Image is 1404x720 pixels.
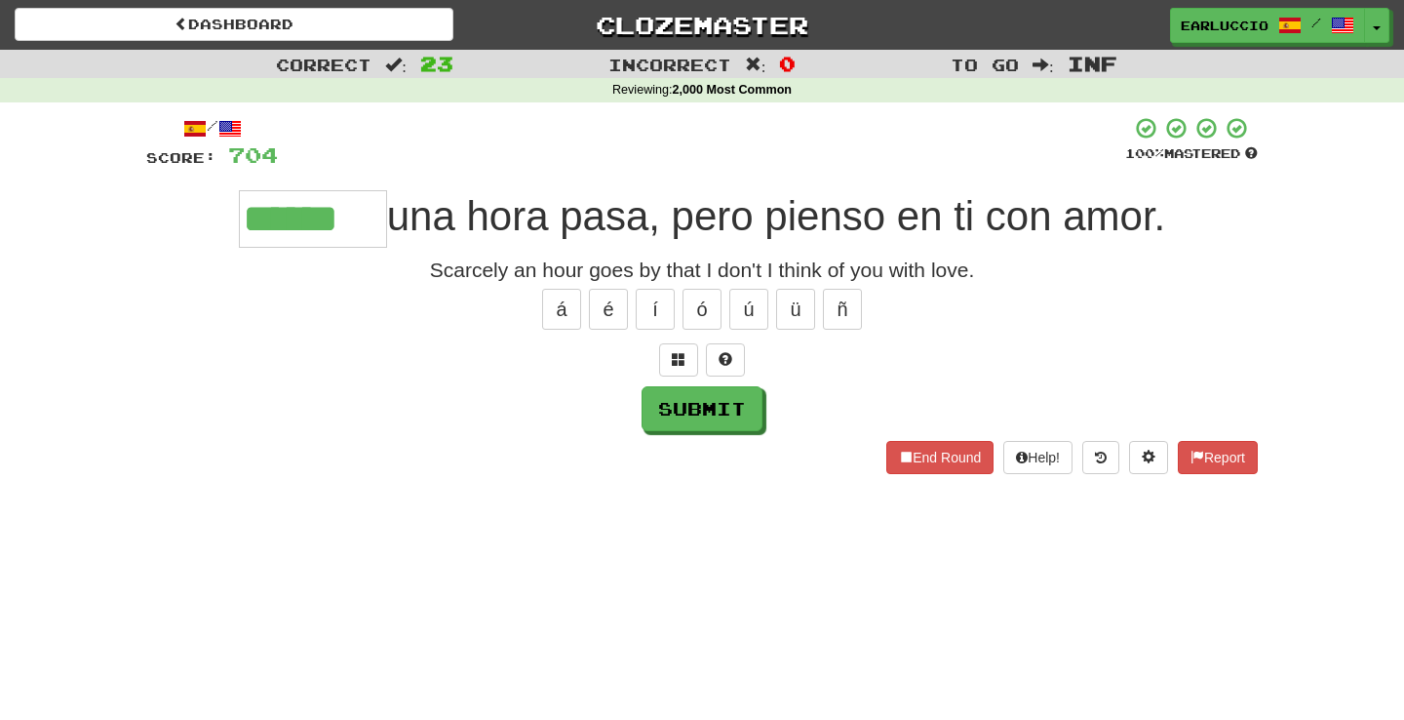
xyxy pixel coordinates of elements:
[779,52,796,75] span: 0
[1003,441,1072,474] button: Help!
[1068,52,1117,75] span: Inf
[1311,16,1321,29] span: /
[823,289,862,330] button: ñ
[951,55,1019,74] span: To go
[276,55,371,74] span: Correct
[1082,441,1119,474] button: Round history (alt+y)
[682,289,721,330] button: ó
[659,343,698,377] button: Switch sentence to multiple choice alt+p
[1033,57,1054,73] span: :
[706,343,745,377] button: Single letter hint - you only get 1 per sentence and score half the points! alt+h
[729,289,768,330] button: ú
[146,256,1258,285] div: Scarcely an hour goes by that I don't I think of you with love.
[886,441,994,474] button: End Round
[1181,17,1268,34] span: Earluccio
[589,289,628,330] button: é
[636,289,675,330] button: í
[146,116,278,140] div: /
[483,8,921,42] a: Clozemaster
[385,57,407,73] span: :
[1125,145,1164,161] span: 100 %
[673,83,792,97] strong: 2,000 Most Common
[1170,8,1365,43] a: Earluccio /
[542,289,581,330] button: á
[228,142,278,167] span: 704
[608,55,731,74] span: Incorrect
[420,52,453,75] span: 23
[642,386,762,431] button: Submit
[146,149,216,166] span: Score:
[387,193,1166,239] span: una hora pasa, pero pienso en ti con amor.
[745,57,766,73] span: :
[1125,145,1258,163] div: Mastered
[15,8,453,41] a: Dashboard
[776,289,815,330] button: ü
[1178,441,1258,474] button: Report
